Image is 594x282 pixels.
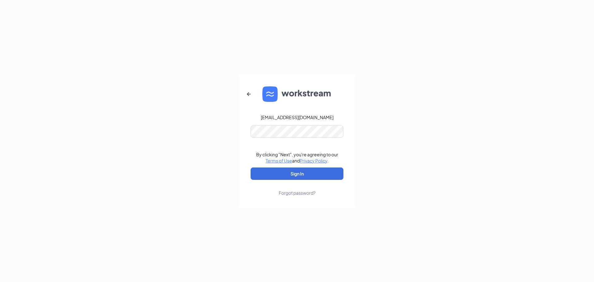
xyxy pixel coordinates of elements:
[245,90,252,98] svg: ArrowLeftNew
[241,87,256,102] button: ArrowLeftNew
[279,190,316,196] div: Forgot password?
[279,180,316,196] a: Forgot password?
[266,158,292,163] a: Terms of Use
[256,151,338,164] div: By clicking "Next", you're agreeing to our and .
[300,158,327,163] a: Privacy Policy
[251,167,343,180] button: Sign In
[262,86,332,102] img: WS logo and Workstream text
[261,114,334,120] div: [EMAIL_ADDRESS][DOMAIN_NAME]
